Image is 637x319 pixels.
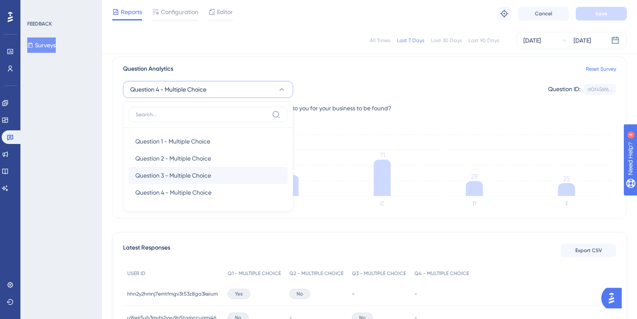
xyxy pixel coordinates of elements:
[130,84,206,95] span: Question 4 - Multiple Choice
[586,66,616,72] a: Reset Survey
[27,37,56,53] button: Surveys
[127,290,218,297] span: hhn2y2hmnj7emtfmgv3t53z8ga3keium
[136,111,269,118] input: Search...
[380,151,385,159] tspan: 71
[135,136,210,147] span: Question 1 - Multiple Choice
[566,201,568,207] text: E
[414,270,469,277] span: Q4 - MULTIPLE CHOICE
[59,4,62,11] div: 4
[574,35,591,46] div: [DATE]
[548,84,580,95] div: Question ID:
[297,290,303,297] span: No
[352,270,406,277] span: Q3 - MULTIPLE CHOICE
[217,7,233,17] span: Editor
[129,133,288,150] button: Question 1 - Multiple Choice
[129,184,288,201] button: Question 4 - Multiple Choice
[523,35,541,46] div: [DATE]
[235,290,243,297] span: Yes
[588,86,612,93] div: d0f456f6...
[123,243,170,258] span: Latest Responses
[161,7,198,17] span: Configuration
[473,201,477,207] text: D
[121,7,142,17] span: Reports
[135,153,211,164] span: Question 2 - Multiple Choice
[20,2,53,12] span: Need Help?
[123,64,173,74] span: Question Analytics
[431,37,462,44] div: Last 30 Days
[595,10,607,17] span: Save
[380,201,384,207] text: C
[127,270,146,277] span: USER ID
[135,170,211,181] span: Question 3 - Multiple Choice
[228,270,281,277] span: Q1 - MULTIPLE CHOICE
[575,247,602,254] span: Export CSV
[414,290,417,297] span: -
[518,7,569,20] button: Cancel
[352,290,354,297] span: -
[370,37,390,44] div: All Times
[129,150,288,167] button: Question 2 - Multiple Choice
[601,285,627,311] iframe: UserGuiding AI Assistant Launcher
[471,172,478,181] tspan: 29
[27,20,52,27] div: FEEDBACK
[535,10,552,17] span: Cancel
[289,270,343,277] span: Q2 - MULTIPLE CHOICE
[129,167,288,184] button: Question 3 - Multiple Choice
[576,7,627,20] button: Save
[561,244,616,257] button: Export CSV
[397,37,424,44] div: Last 7 Days
[123,81,293,98] button: Question 4 - Multiple Choice
[468,37,499,44] div: Last 90 Days
[135,187,211,198] span: Question 4 - Multiple Choice
[563,175,570,183] tspan: 25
